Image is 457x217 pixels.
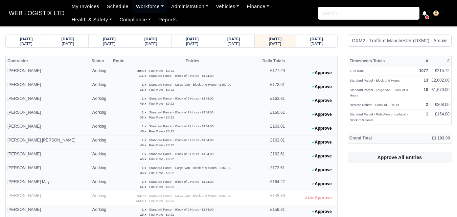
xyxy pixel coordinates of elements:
strong: 1 x [142,83,146,86]
small: [DATE] [186,42,198,46]
th: Route [111,56,129,66]
td: [PERSON_NAME] [6,108,90,122]
strong: 1 x [142,152,146,156]
td: £148.86 [256,191,287,205]
small: Standard Parcel - Large Van - Block of 9 Hours - £167.00 [149,166,231,170]
button: Approve [308,110,336,120]
button: Approve [308,96,336,106]
a: Reports [155,13,180,26]
td: Working [90,191,111,205]
td: [PERSON_NAME] [6,66,90,80]
strong: [DATE] [227,37,240,41]
small: [DATE] [311,42,323,46]
strong: 42.84 x [135,199,146,202]
td: £163.81 [256,94,287,108]
button: Approve [308,124,336,133]
strong: 1 x [142,124,146,128]
span: WEB LOGISTIX LTD [5,6,68,20]
strong: 10 [424,87,428,92]
strong: 33 x [140,115,146,119]
td: Working [90,94,111,108]
td: £173.61 [256,164,287,177]
td: [PERSON_NAME] May [6,177,90,191]
strong: 1 x [142,138,146,142]
td: Working [90,136,111,150]
small: Fuel Rate - £0.22 [149,102,174,105]
small: Remote Debrief - Block of 9 Hours [350,103,399,107]
strong: 33 x [140,88,146,91]
small: Fuel Rate - £0.22 [149,185,174,189]
strong: 1 x [142,180,146,183]
td: £177.29 [256,66,287,80]
small: Fuel Rate - £0.22 [149,143,174,147]
small: Standard Parcel - Block of 9 Hours - £154.00 [149,152,214,156]
td: £162.01 [256,136,287,150]
a: WEB LOGISTIX LTD [5,7,68,20]
td: £160.61 [256,108,287,122]
td: Working [90,108,111,122]
td: [PERSON_NAME] [PERSON_NAME] [6,136,90,150]
strong: 2 [426,102,428,107]
td: £2,002.00 [430,75,452,85]
small: Standard Parcel - Block of 9 Hours - £154.00 [149,124,214,128]
td: £308.00 [430,100,452,110]
th: Entries [129,56,256,66]
td: Working [90,122,111,136]
button: Approve All Entries [348,152,452,163]
td: £215.72 [430,66,452,76]
button: Un-Approve [301,193,335,203]
strong: 43 x [140,157,146,161]
small: Standard Parcel - Large Van - Block of 9 Hours [350,88,408,97]
th: £1,103.00 [405,133,452,143]
strong: 29 x [140,213,146,216]
strong: 1 x [142,208,146,211]
strong: 49 x [140,102,146,105]
small: Fuel Rate - £0.22 [149,129,174,133]
button: Approve [308,151,336,161]
td: [PERSON_NAME] [6,94,90,108]
strong: [DATE] [269,37,282,41]
th: Timesheets Totals [348,56,417,66]
button: Approve [308,179,336,189]
small: Fuel Rate - £0.22 [149,69,174,72]
small: Standard Parcel - Block of 9 Hours [350,79,400,82]
strong: 45 x [140,129,146,133]
button: Approve [308,68,336,78]
strong: [DATE] [186,37,199,41]
small: Standard Parcel - Large Van - Block of 9 Hours - £167.00 [149,83,231,86]
th: Contractor [6,56,90,66]
strong: [DATE] [20,37,33,41]
small: Standard Parcel - Block of 9 Hours - £154.00 [149,74,214,78]
strong: [DATE] [103,37,116,41]
td: Working [90,66,111,80]
td: Working [90,80,111,94]
small: Standard Parcel - Block of 9 Hours - £154.00 [149,138,214,142]
td: [PERSON_NAME] [6,122,90,136]
strong: 1 [426,112,428,116]
td: £1,670.00 [430,85,452,100]
th: Grand Total [348,133,405,143]
iframe: Chat Widget [423,185,457,217]
strong: [DATE] [310,37,323,41]
td: £163.01 [256,122,287,136]
small: [DATE] [145,42,157,46]
th: £ [430,56,452,66]
td: £164.22 [256,177,287,191]
small: Standard Parcel - Block of 9 Hours - £154.00 [149,96,214,100]
td: £154.00 [430,110,452,125]
small: Fuel Rate - £0.22 [149,213,174,216]
small: [DATE] [103,42,115,46]
th: Daily Totals [256,56,287,66]
button: Approve [308,165,336,175]
small: Standard Parcel - Block of 9 Hours - £154.00 [149,208,214,211]
button: Approve [308,137,336,147]
td: Working [90,177,111,191]
small: Fuel Rate - £0.22 [149,88,174,91]
small: [DATE] [269,42,281,46]
td: £162.61 [256,150,287,164]
strong: 39.4 x [137,69,146,72]
small: Standard Parcel - Large Van - Block of 9 Hours - £167.00 [149,194,231,197]
strong: 13 [424,78,428,83]
small: [DATE] [62,42,74,46]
